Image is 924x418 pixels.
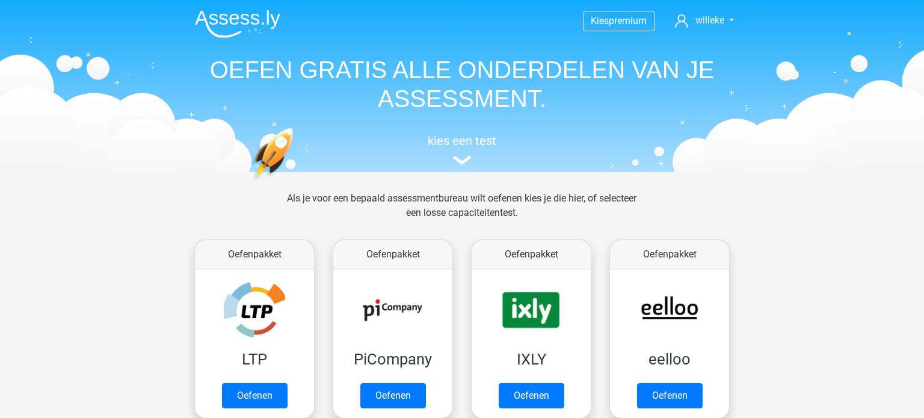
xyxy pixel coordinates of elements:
[609,15,647,26] span: premium
[499,383,564,408] a: Oefenen
[360,383,426,408] a: Oefenen
[670,13,739,28] a: willeke
[251,128,340,236] img: oefenen
[185,55,739,113] h1: OEFEN GRATIS ALLE ONDERDELEN VAN JE ASSESSMENT.
[695,14,724,26] span: willeke
[637,383,703,408] a: Oefenen
[277,191,646,235] div: Als je voor een bepaald assessmentbureau wilt oefenen kies je die hier, of selecteer een losse ca...
[185,134,739,165] a: kies een test
[195,10,280,38] img: Assessly
[453,156,471,165] img: assessment
[584,13,654,29] a: Kiespremium
[222,383,288,408] a: Oefenen
[185,134,739,148] h5: kies een test
[591,15,609,26] span: Kies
